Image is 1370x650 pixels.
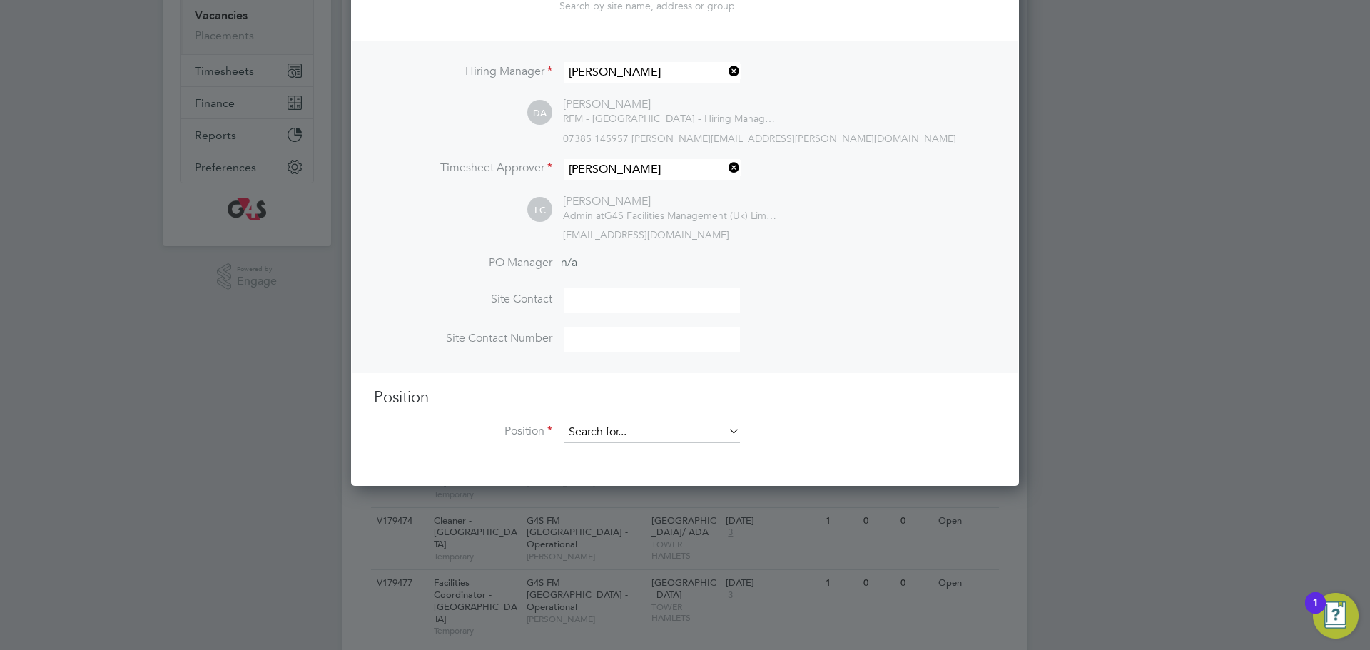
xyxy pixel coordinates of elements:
[564,159,740,180] input: Search for...
[374,255,552,270] label: PO Manager
[561,255,577,270] span: n/a
[564,422,740,443] input: Search for...
[374,424,552,439] label: Position
[527,101,552,126] span: DA
[527,198,552,223] span: LC
[1312,603,1319,621] div: 1
[374,292,552,307] label: Site Contact
[374,331,552,346] label: Site Contact Number
[374,161,552,176] label: Timesheet Approver
[631,132,956,145] span: [PERSON_NAME][EMAIL_ADDRESS][PERSON_NAME][DOMAIN_NAME]
[563,112,786,125] span: RFM - [GEOGRAPHIC_DATA] - Hiring Manager at
[563,228,729,241] span: [EMAIL_ADDRESS][DOMAIN_NAME]
[374,387,996,408] h3: Position
[564,62,740,83] input: Search for...
[1313,593,1359,639] button: Open Resource Center, 1 new notification
[563,209,604,222] span: Admin at
[563,97,777,112] div: [PERSON_NAME]
[563,132,629,145] span: 07385 145957
[374,64,552,79] label: Hiring Manager
[563,209,777,222] div: G4S Facilities Management (Uk) Limited
[563,112,777,125] div: G4S Facilities Management (Uk) Limited
[563,194,777,209] div: [PERSON_NAME]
